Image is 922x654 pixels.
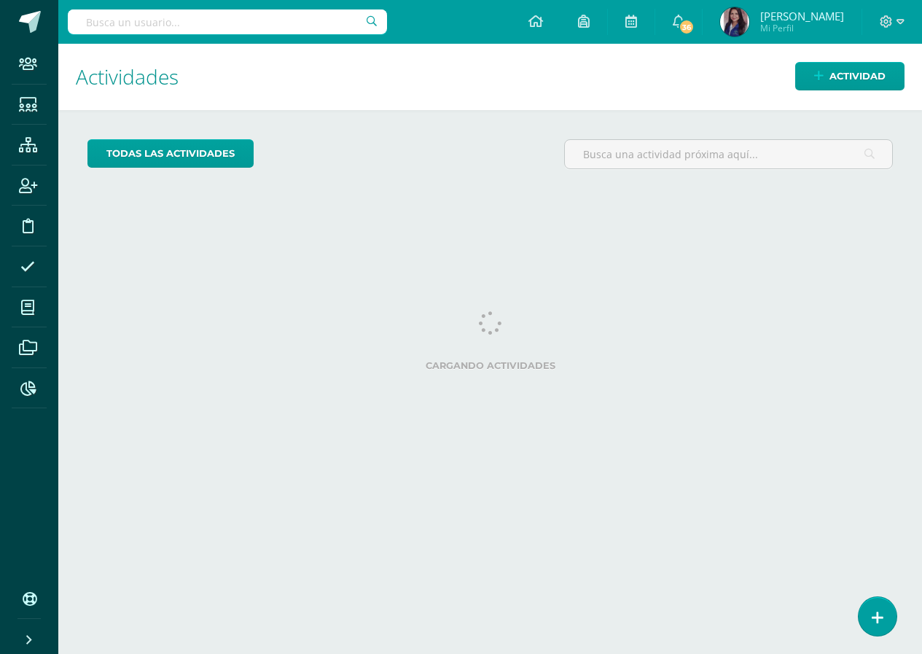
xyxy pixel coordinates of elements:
[68,9,387,34] input: Busca un usuario...
[760,9,844,23] span: [PERSON_NAME]
[87,360,893,371] label: Cargando actividades
[679,19,695,35] span: 36
[76,44,905,110] h1: Actividades
[760,22,844,34] span: Mi Perfil
[720,7,749,36] img: b5d80ded1500ca1a2b706c8a61bc2387.png
[565,140,892,168] input: Busca una actividad próxima aquí...
[829,63,886,90] span: Actividad
[795,62,905,90] a: Actividad
[87,139,254,168] a: todas las Actividades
